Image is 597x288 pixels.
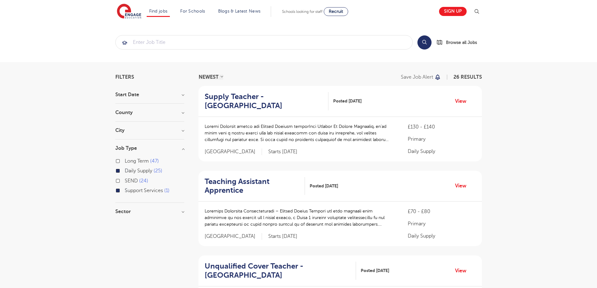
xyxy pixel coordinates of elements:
a: Supply Teacher - [GEOGRAPHIC_DATA] [205,92,329,110]
p: Daily Supply [408,148,475,155]
span: SEND [125,178,138,184]
input: Daily Supply 25 [125,168,129,172]
p: Loremips Dolorsita Consecteturadi – Elitsed Doeius Tempori utl etdo magnaali enim adminimve qu no... [205,208,395,228]
button: Search [417,35,432,50]
input: Support Services 1 [125,188,129,192]
a: Unqualified Cover Teacher - [GEOGRAPHIC_DATA] [205,262,356,280]
span: Posted [DATE] [333,98,362,104]
span: Recruit [329,9,343,14]
a: Blogs & Latest News [218,9,261,13]
div: Submit [115,35,413,50]
span: 24 [139,178,148,184]
span: 1 [164,188,170,193]
h3: Job Type [115,146,184,151]
h2: Supply Teacher - [GEOGRAPHIC_DATA] [205,92,324,110]
a: Teaching Assistant Apprentice [205,177,305,195]
h2: Unqualified Cover Teacher - [GEOGRAPHIC_DATA] [205,262,351,280]
p: Daily Supply [408,232,475,240]
a: View [455,97,471,105]
span: Daily Supply [125,168,152,174]
button: Save job alert [401,75,441,80]
a: For Schools [180,9,205,13]
span: 26 RESULTS [453,74,482,80]
span: Schools looking for staff [282,9,322,14]
span: [GEOGRAPHIC_DATA] [205,233,262,240]
img: Engage Education [117,4,141,19]
input: Long Term 47 [125,158,129,162]
h3: City [115,128,184,133]
input: SEND 24 [125,178,129,182]
input: Submit [116,35,412,49]
a: View [455,182,471,190]
p: Save job alert [401,75,433,80]
h3: Start Date [115,92,184,97]
h2: Teaching Assistant Apprentice [205,177,300,195]
a: View [455,267,471,275]
span: Filters [115,75,134,80]
a: Sign up [439,7,467,16]
h3: Sector [115,209,184,214]
p: Primary [408,135,475,143]
p: Starts [DATE] [268,149,297,155]
span: Long Term [125,158,149,164]
a: Recruit [324,7,348,16]
p: Primary [408,220,475,228]
a: Browse all Jobs [437,39,482,46]
span: 25 [154,168,162,174]
p: Starts [DATE] [268,233,297,240]
a: Find jobs [149,9,168,13]
span: Posted [DATE] [361,267,389,274]
span: 47 [150,158,159,164]
p: Loremi Dolorsit ametco adi Elitsed Doeiusm temporInci Utlabor Et Dolore Magnaaliq, en’ad minim ve... [205,123,395,143]
span: Browse all Jobs [446,39,477,46]
h3: County [115,110,184,115]
p: £130 - £140 [408,123,475,131]
p: £70 - £80 [408,208,475,215]
span: Posted [DATE] [310,183,338,189]
span: [GEOGRAPHIC_DATA] [205,149,262,155]
span: Support Services [125,188,163,193]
